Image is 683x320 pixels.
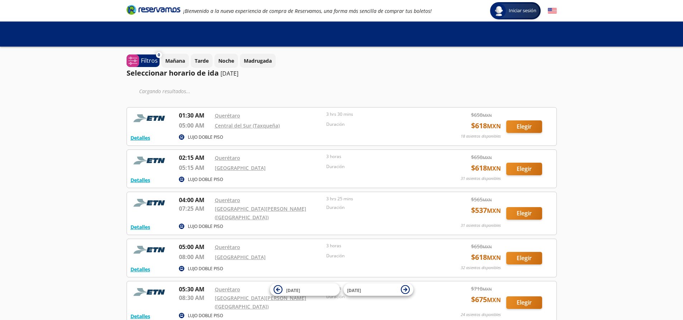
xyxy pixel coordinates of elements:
[483,113,492,118] small: MXN
[215,122,280,129] a: Central del Sur (Taxqueña)
[215,295,306,310] a: [GEOGRAPHIC_DATA][PERSON_NAME] ([GEOGRAPHIC_DATA])
[461,176,501,182] p: 31 asientos disponibles
[131,176,150,184] button: Detalles
[214,54,238,68] button: Noche
[139,88,190,95] em: Cargando resultados ...
[326,163,435,170] p: Duración
[127,54,160,67] button: 0Filtros
[487,296,501,304] small: MXN
[183,8,432,14] em: ¡Bienvenido a la nueva experiencia de compra de Reservamos, una forma más sencilla de comprar tus...
[165,57,185,65] p: Mañana
[131,111,170,125] img: RESERVAMOS
[461,133,501,139] p: 18 asientos disponibles
[191,54,213,68] button: Tarde
[506,296,542,309] button: Elegir
[483,155,492,160] small: MXN
[158,52,160,58] span: 0
[179,293,211,302] p: 08:30 AM
[179,253,211,261] p: 08:00 AM
[326,121,435,128] p: Duración
[487,207,501,215] small: MXN
[179,204,211,213] p: 07:25 AM
[461,312,501,318] p: 24 asientos disponibles
[487,254,501,262] small: MXN
[483,286,492,292] small: MXN
[131,196,170,210] img: RESERVAMOS
[506,163,542,175] button: Elegir
[483,197,492,202] small: MXN
[179,163,211,172] p: 05:15 AM
[215,254,266,261] a: [GEOGRAPHIC_DATA]
[286,287,300,293] span: [DATE]
[343,283,413,296] button: [DATE]
[326,153,435,160] p: 3 horas
[326,253,435,259] p: Duración
[127,4,180,17] a: Brand Logo
[215,286,240,293] a: Querétaro
[131,285,170,299] img: RESERVAMOS
[326,243,435,249] p: 3 horas
[127,4,180,15] i: Brand Logo
[487,122,501,130] small: MXN
[240,54,276,68] button: Madrugada
[215,205,306,221] a: [GEOGRAPHIC_DATA][PERSON_NAME] ([GEOGRAPHIC_DATA])
[471,120,501,131] span: $ 618
[215,112,240,119] a: Querétaro
[179,243,211,251] p: 05:00 AM
[188,176,223,183] p: LUJO DOBLE PISO
[326,196,435,202] p: 3 hrs 25 mins
[131,153,170,168] img: RESERVAMOS
[161,54,189,68] button: Mañana
[179,121,211,130] p: 05:00 AM
[548,6,557,15] button: English
[244,57,272,65] p: Madrugada
[131,266,150,273] button: Detalles
[195,57,209,65] p: Tarde
[131,223,150,231] button: Detalles
[220,69,238,78] p: [DATE]
[131,312,150,320] button: Detalles
[215,154,240,161] a: Querétaro
[471,163,501,173] span: $ 618
[215,164,266,171] a: [GEOGRAPHIC_DATA]
[471,294,501,305] span: $ 675
[270,283,340,296] button: [DATE]
[326,111,435,118] p: 3 hrs 30 mins
[179,196,211,204] p: 04:00 AM
[487,164,501,172] small: MXN
[471,196,492,203] span: $ 565
[483,244,492,249] small: MXN
[188,266,223,272] p: LUJO DOBLE PISO
[506,252,542,264] button: Elegir
[141,56,158,65] p: Filtros
[131,243,170,257] img: RESERVAMOS
[127,68,219,78] p: Seleccionar horario de ida
[179,111,211,120] p: 01:30 AM
[326,204,435,211] p: Duración
[471,243,492,250] span: $ 650
[461,223,501,229] p: 31 asientos disponibles
[347,287,361,293] span: [DATE]
[471,205,501,216] span: $ 537
[471,111,492,119] span: $ 650
[326,293,435,300] p: Duración
[461,265,501,271] p: 32 asientos disponibles
[471,285,492,292] span: $ 710
[131,134,150,142] button: Detalles
[215,244,240,250] a: Querétaro
[471,153,492,161] span: $ 650
[188,312,223,319] p: LUJO DOBLE PISO
[179,153,211,162] p: 02:15 AM
[188,223,223,230] p: LUJO DOBLE PISO
[215,197,240,204] a: Querétaro
[179,285,211,293] p: 05:30 AM
[506,7,539,14] span: Iniciar sesión
[471,252,501,263] span: $ 618
[218,57,234,65] p: Noche
[506,207,542,220] button: Elegir
[188,134,223,140] p: LUJO DOBLE PISO
[506,120,542,133] button: Elegir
